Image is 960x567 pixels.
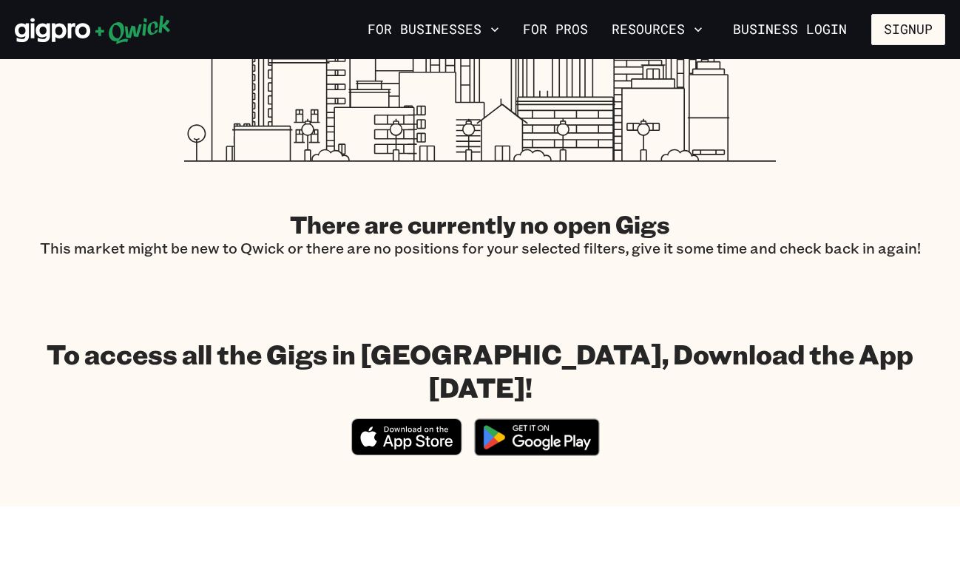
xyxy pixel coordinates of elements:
[517,17,594,42] a: For Pros
[720,14,859,45] a: Business Login
[606,17,709,42] button: Resources
[40,239,921,257] p: This market might be new to Qwick or there are no positions for your selected filters, give it so...
[15,337,945,404] h1: To access all the Gigs in [GEOGRAPHIC_DATA], Download the App [DATE]!
[351,443,462,458] a: Download on the App Store
[362,17,505,42] button: For Businesses
[871,14,945,45] button: Signup
[465,410,609,465] img: Get it on Google Play
[40,209,921,239] h2: There are currently no open Gigs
